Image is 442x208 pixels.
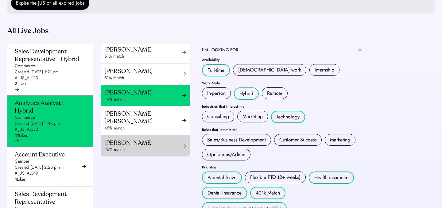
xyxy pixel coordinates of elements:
[238,66,301,74] div: [DEMOGRAPHIC_DATA] work
[314,174,348,181] div: Health insurance
[182,93,186,98] img: arrow-right-black.svg
[202,58,362,62] div: Availability
[15,133,28,139] div: Likes
[15,151,65,158] div: Account Executive
[182,118,186,123] img: arrow-right-black.svg
[15,176,17,182] strong: 1
[250,174,300,181] div: Flexible PTO (2+ weeks)
[104,89,182,96] div: [PERSON_NAME]
[15,164,60,171] div: Created [DATE] 2:25 pm
[358,49,362,52] img: caret-up.svg
[15,132,19,138] strong: 11
[15,99,82,114] div: Analytics Analyst I - Hybrid
[207,151,245,158] div: Operations/Admin
[182,144,186,148] img: arrow-right-black.svg
[15,126,38,133] div: # JUS_ALL32
[202,47,238,53] div: I'M LOOKING FOR
[267,90,282,97] div: Remote
[15,139,19,143] img: arrow-right-black.svg
[207,189,242,197] div: Dental insurance
[279,136,316,144] div: Customer Success
[207,67,224,74] div: Full-time
[15,87,19,91] img: arrow-right-black.svg
[242,113,263,120] div: Marketing
[202,128,362,132] div: Roles that interest me
[15,69,59,75] div: Created [DATE] 1:21 pm
[256,189,280,197] div: 401k Match
[15,170,38,176] div: # JUS_ALL49
[82,164,86,169] img: arrow-right-black.svg
[15,48,82,63] div: Sales Development Representative - Hybrid
[104,67,182,75] div: [PERSON_NAME]
[104,75,182,81] div: 51% match
[104,46,182,53] div: [PERSON_NAME]
[15,121,60,127] div: Created [DATE] 4:48 pm
[104,147,182,153] div: 26% match
[207,90,226,97] div: In-person
[15,190,82,206] div: Sales Development Representative
[15,63,35,69] div: Commerce
[239,90,253,97] div: Hybrid
[330,136,350,144] div: Marketing
[104,125,182,131] div: 46% match
[182,72,186,76] img: arrow-right-black.svg
[202,165,362,169] div: Priorities
[182,51,186,55] img: arrow-right-black.svg
[315,66,334,74] div: Internship
[202,81,362,85] div: Work Style
[104,96,182,102] div: 49% match
[207,136,266,144] div: Sales/Business Development
[104,139,182,147] div: [PERSON_NAME]
[15,81,17,87] strong: 3
[277,113,300,121] div: Technology
[202,105,362,108] div: Industries that interest me
[15,176,26,183] div: Likes
[104,110,182,125] div: [PERSON_NAME] [PERSON_NAME]
[15,75,38,81] div: # JUS_ALL23
[15,114,35,121] div: Commerce
[15,81,26,87] div: Likes
[7,26,370,36] div: All Live Jobs
[207,174,236,181] div: Parental leave
[104,53,182,60] div: 51% match
[207,113,229,120] div: Consulting
[15,158,29,164] div: Camber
